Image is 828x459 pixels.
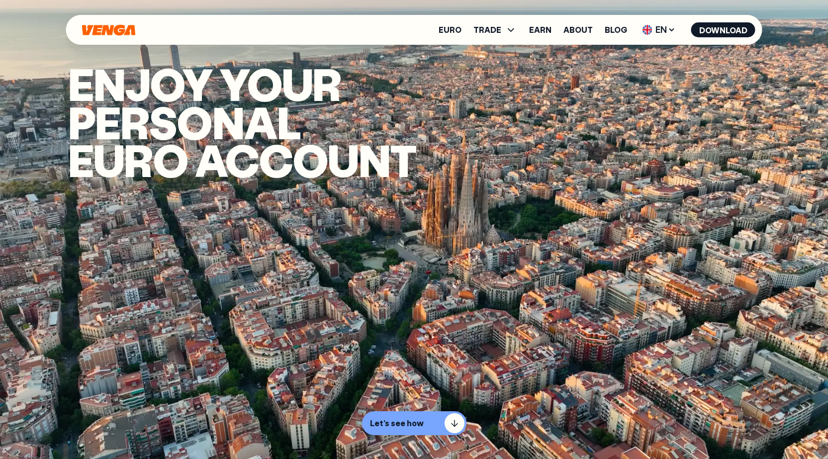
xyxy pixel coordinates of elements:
[473,26,501,34] span: TRADE
[563,26,593,34] a: About
[439,26,461,34] a: Euro
[691,22,755,37] button: Download
[529,26,552,34] a: Earn
[605,26,627,34] a: Blog
[68,65,491,179] h1: Enjoy your PERSONAL euro account
[473,24,517,36] span: TRADE
[639,22,679,38] span: EN
[362,411,466,435] button: Let's see how
[81,24,137,36] svg: Home
[370,418,424,428] p: Let's see how
[643,25,652,35] img: flag-uk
